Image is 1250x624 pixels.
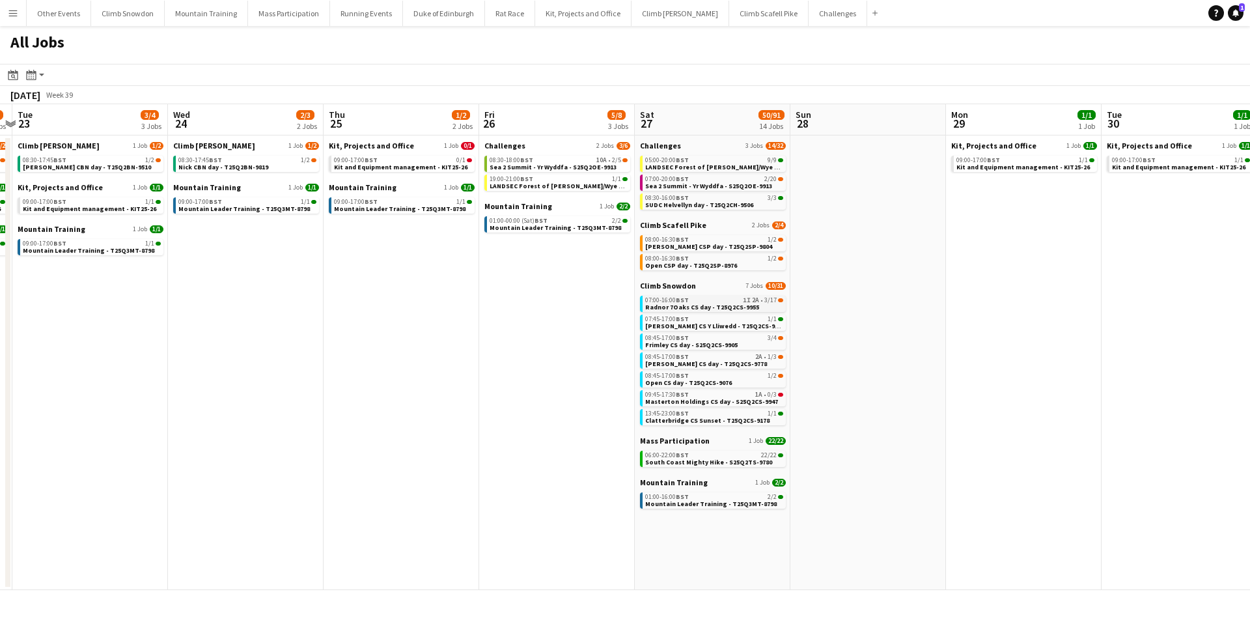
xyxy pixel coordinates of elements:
span: 07:45-17:00 [645,316,689,322]
span: 07:00-20:00 [645,176,689,182]
a: 09:00-17:00BST1/1Kit and Equipment management - KIT25-26 [23,197,161,212]
a: Mountain Training1 Job2/2 [640,477,786,487]
span: BST [676,193,689,202]
a: 01:00-16:00BST2/2Mountain Leader Training - T25Q3MT-8798 [645,492,783,507]
span: BST [1143,156,1156,164]
span: BST [365,156,378,164]
span: BST [676,156,689,164]
span: 1/2 [778,238,783,242]
a: 08:30-17:45BST1/2[PERSON_NAME] CBN day - T25Q2BN-9510 [23,156,161,171]
span: 09:00-17:00 [178,199,222,205]
span: Mass Participation [640,436,710,446]
span: 1/1 [622,177,628,181]
span: 1/1 [456,199,465,205]
span: 1/1 [768,316,777,322]
button: Kit, Projects and Office [535,1,632,26]
span: 1 Job [133,225,147,233]
span: 1/1 [768,410,777,417]
span: Week 39 [43,90,76,100]
span: 0/1 [461,142,475,150]
span: 3/6 [617,142,630,150]
span: 1/2 [150,142,163,150]
a: 09:00-17:00BST1/1Mountain Leader Training - T25Q3MT-8798 [334,197,472,212]
span: 08:00-16:30 [645,255,689,262]
span: South Coast Mighty Hike - S25Q2TS-9780 [645,458,772,466]
span: 9/9 [778,158,783,162]
span: 08:00-16:30 [645,236,689,243]
span: 1/1 [1089,158,1094,162]
span: Kit, Projects and Office [329,141,414,150]
a: 09:00-17:00BST1/1Kit and Equipment management - KIT25-26 [956,156,1094,171]
a: Kit, Projects and Office1 Job0/1 [329,141,475,150]
div: • [490,157,628,163]
a: 09:00-17:00BST1/1Mountain Leader Training - T25Q3MT-8798 [23,239,161,254]
a: 08:45-17:00BST2A•1/3[PERSON_NAME] CS day - T25Q2CS-9778 [645,352,783,367]
span: BST [535,216,548,225]
span: 1/1 [467,200,472,204]
span: Mountain Training [484,201,552,211]
span: Mountain Leader Training - T25Q3MT-8798 [645,500,777,508]
div: Climb Scafell Pike2 Jobs2/408:00-16:30BST1/2[PERSON_NAME] CSP day - T25Q2SP-980408:00-16:30BST1/2... [640,220,786,281]
span: 01:00-00:00 (Sat) [490,218,548,224]
a: Mountain Training1 Job1/1 [18,224,163,234]
span: 08:45-17:00 [645,373,689,379]
span: Mountain Leader Training - T25Q3MT-8798 [334,205,465,213]
span: Ambrish CSP day - T25Q2SP-9804 [645,242,772,251]
span: 1/3 [768,354,777,360]
span: 3/4 [141,110,159,120]
span: 2/2 [778,495,783,499]
span: 30 [1105,116,1122,131]
span: BST [676,235,689,244]
span: 09:00-17:00 [1112,157,1156,163]
span: 25 [327,116,345,131]
span: 14/32 [766,142,786,150]
div: 3 Jobs [141,121,161,131]
span: Mountain Leader Training - T25Q3MT-8798 [490,223,621,232]
div: Kit, Projects and Office1 Job0/109:00-17:00BST0/1Kit and Equipment management - KIT25-26 [329,141,475,182]
span: Mountain Training [18,224,85,234]
div: Mass Participation1 Job22/2206:00-22:00BST22/22South Coast Mighty Hike - S25Q2TS-9780 [640,436,786,477]
span: 2/2 [622,219,628,223]
span: 1/1 [301,199,310,205]
span: BST [676,390,689,399]
span: BST [676,333,689,342]
span: 1/2 [305,142,319,150]
span: Fri [484,109,495,121]
a: Mountain Training1 Job1/1 [173,182,319,192]
span: 3/17 [778,298,783,302]
button: Running Events [330,1,403,26]
span: BST [676,315,689,323]
span: Tue [18,109,33,121]
span: Open CSP day - T25Q2SP-8976 [645,261,737,270]
span: 1/1 [1077,110,1096,120]
span: 05:00-20:00 [645,157,689,163]
span: 08:30-16:00 [645,195,689,201]
a: 19:00-21:00BST1/1LANDSEC Forest of [PERSON_NAME]/Wye Valley Challenge - S25Q2CH-9594 [490,175,628,190]
div: 14 Jobs [759,121,784,131]
span: Holly Grant CS day - T25Q2CS-9778 [645,360,767,368]
span: 2/2 [612,218,621,224]
span: Kit, Projects and Office [18,182,103,192]
a: Kit, Projects and Office1 Job1/1 [18,182,163,192]
a: 08:30-17:45BST1/2Nick CBN day - T25Q2BN-9819 [178,156,316,171]
span: 1 Job [600,203,614,210]
span: 22/22 [778,453,783,457]
span: 1/1 [156,200,161,204]
span: BST [676,352,689,361]
span: 1/2 [778,374,783,378]
span: 1 Job [1066,142,1081,150]
span: 28 [794,116,811,131]
span: Climb Snowdon [640,281,696,291]
button: Climb Scafell Pike [729,1,809,26]
span: 2 Jobs [752,221,770,229]
span: Kit and Equipment management - KIT25-26 [23,205,156,213]
span: Thu [329,109,345,121]
a: 08:45-17:00BST1/2Open CS day - T25Q2CS-9076 [645,371,783,386]
span: Sea 2 Summit - Yr Wyddfa - S25Q2OE-9913 [490,163,617,171]
span: Jackie CBN day - T25Q2BN-9510 [23,163,151,171]
span: 1/2 [778,257,783,261]
span: Mon [951,109,968,121]
a: Climb [PERSON_NAME]1 Job1/2 [173,141,319,150]
div: Climb [PERSON_NAME]1 Job1/208:30-17:45BST1/2Nick CBN day - T25Q2BN-9819 [173,141,319,182]
span: 5/8 [607,110,626,120]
